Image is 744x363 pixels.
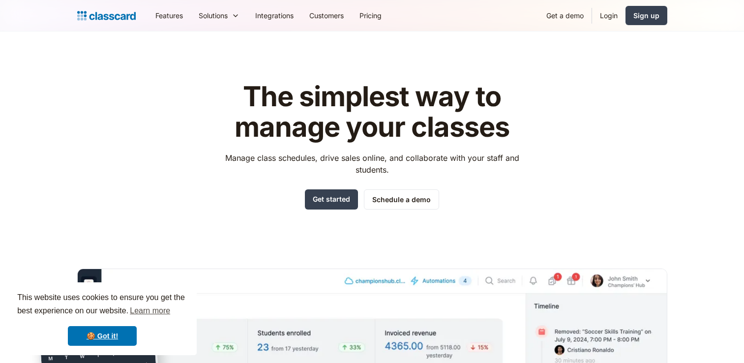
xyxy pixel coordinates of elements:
[625,6,667,25] a: Sign up
[191,4,247,27] div: Solutions
[538,4,592,27] a: Get a demo
[148,4,191,27] a: Features
[364,189,439,210] a: Schedule a demo
[633,10,659,21] div: Sign up
[305,189,358,210] a: Get started
[128,303,172,318] a: learn more about cookies
[17,292,187,318] span: This website uses cookies to ensure you get the best experience on our website.
[352,4,389,27] a: Pricing
[199,10,228,21] div: Solutions
[247,4,301,27] a: Integrations
[8,282,197,355] div: cookieconsent
[216,82,528,142] h1: The simplest way to manage your classes
[216,152,528,176] p: Manage class schedules, drive sales online, and collaborate with your staff and students.
[68,326,137,346] a: dismiss cookie message
[301,4,352,27] a: Customers
[592,4,625,27] a: Login
[77,9,136,23] a: home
